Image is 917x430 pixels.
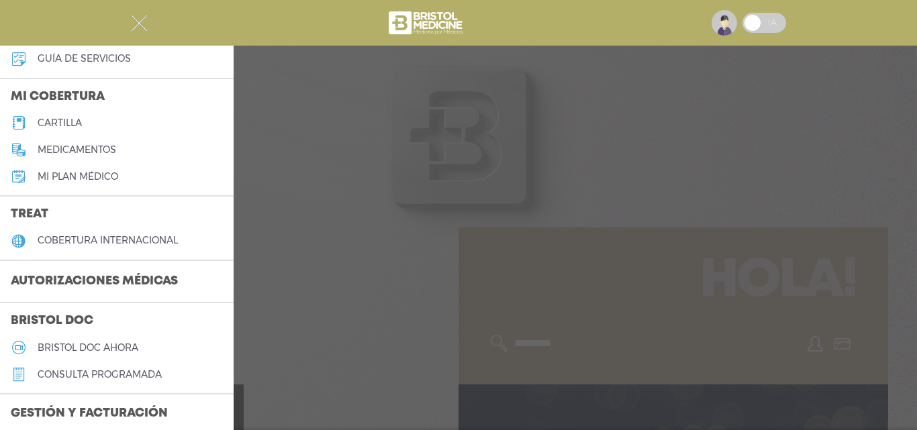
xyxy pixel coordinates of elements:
[38,342,138,354] h5: Bristol doc ahora
[387,7,467,39] img: bristol-medicine-blanco.png
[131,15,148,32] img: Cober_menu-close-white.svg
[38,235,178,246] h5: cobertura internacional
[38,369,162,380] h5: consulta programada
[38,53,131,64] h5: guía de servicios
[712,10,737,36] img: profile-placeholder.svg
[38,171,118,182] h5: Mi plan médico
[38,144,116,156] h5: medicamentos
[38,117,82,129] h5: cartilla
